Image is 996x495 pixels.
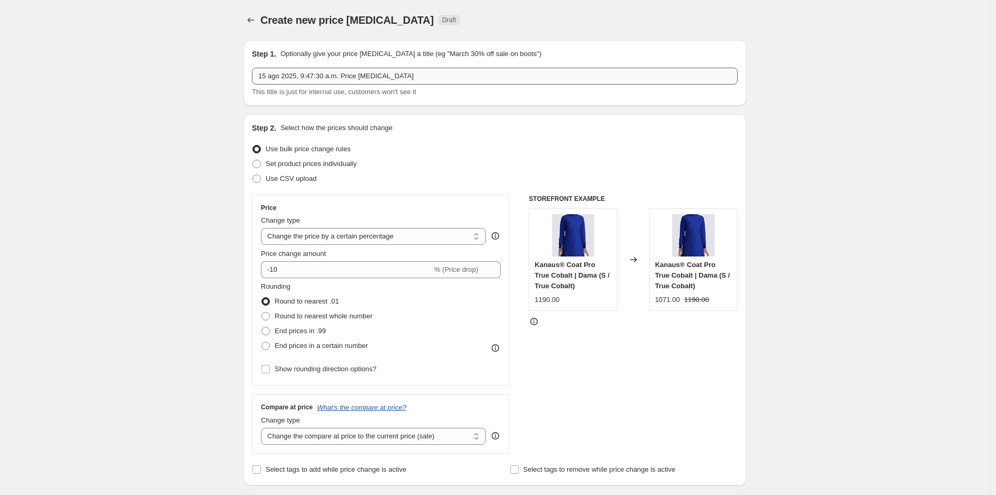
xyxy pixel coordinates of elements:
button: Price change jobs [243,13,258,27]
h3: Compare at price [261,403,313,411]
span: Create new price [MEDICAL_DATA] [260,14,434,26]
span: Kanaus® Coat Pro True Cobalt | Dama (S / True Cobalt) [535,261,610,290]
span: Round to nearest whole number [275,312,373,320]
h6: STOREFRONT EXAMPLE [529,195,738,203]
h3: Price [261,204,276,212]
span: Round to nearest .01 [275,297,339,305]
span: Kanaus® Coat Pro True Cobalt | Dama (S / True Cobalt) [655,261,730,290]
p: Optionally give your price [MEDICAL_DATA] a title (eg "March 30% off sale on boots") [280,49,541,59]
span: Rounding [261,282,291,290]
span: Show rounding direction options? [275,365,376,373]
div: help [490,430,501,441]
input: -15 [261,261,432,278]
h2: Step 2. [252,123,276,133]
p: Select how the prices should change [280,123,393,133]
span: This title is just for internal use, customers won't see it [252,88,416,96]
span: 1190.00 [684,296,709,304]
h2: Step 1. [252,49,276,59]
span: End prices in a certain number [275,342,368,350]
img: COATPRO-COBALT-DM1_80x.jpg [552,214,594,256]
span: Use CSV upload [266,175,316,182]
span: Draft [442,16,456,24]
span: Use bulk price change rules [266,145,350,153]
span: End prices in .99 [275,327,326,335]
img: COATPRO-COBALT-DM1_80x.jpg [672,214,714,256]
span: Set product prices individually [266,160,357,168]
span: 1071.00 [655,296,680,304]
span: 1190.00 [535,296,559,304]
span: Select tags to add while price change is active [266,465,406,473]
span: Change type [261,416,300,424]
span: Select tags to remove while price change is active [523,465,676,473]
button: What's the compare at price? [317,404,406,411]
span: Change type [261,216,300,224]
div: help [490,231,501,241]
input: 30% off holiday sale [252,68,738,85]
span: % (Price drop) [434,265,478,273]
span: Price change amount [261,250,326,258]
